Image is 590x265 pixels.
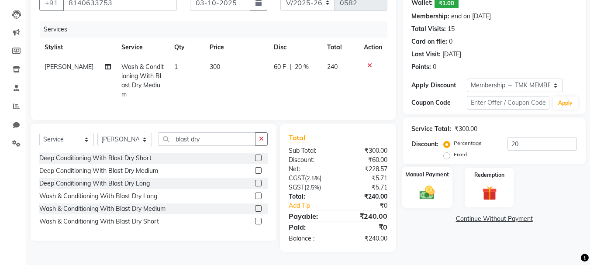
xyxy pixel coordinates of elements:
[306,184,319,191] span: 2.5%
[411,62,431,72] div: Points:
[467,96,549,110] input: Enter Offer / Coupon Code
[282,211,338,221] div: Payable:
[411,140,438,149] div: Discount:
[454,151,467,158] label: Fixed
[338,192,394,201] div: ₹240.00
[282,165,338,174] div: Net:
[204,38,269,57] th: Price
[338,165,394,174] div: ₹228.57
[433,62,436,72] div: 0
[359,38,387,57] th: Action
[405,170,449,179] label: Manual Payment
[39,217,159,226] div: Wash & Conditioning With Blast Dry Short
[289,174,305,182] span: CGST
[411,24,446,34] div: Total Visits:
[40,21,394,38] div: Services
[45,63,93,71] span: [PERSON_NAME]
[274,62,286,72] span: 60 F
[348,201,394,210] div: ₹0
[282,201,347,210] a: Add Tip
[290,62,291,72] span: |
[338,174,394,183] div: ₹5.71
[338,222,394,232] div: ₹0
[116,38,169,57] th: Service
[282,234,338,243] div: Balance :
[327,63,338,71] span: 240
[39,38,116,57] th: Stylist
[404,214,584,224] a: Continue Without Payment
[169,38,204,57] th: Qty
[39,166,158,176] div: Deep Conditioning With Blast Dry Medium
[289,133,309,142] span: Total
[39,204,166,213] div: Wash & Conditioning With Blast Dry Medium
[454,139,482,147] label: Percentage
[159,132,255,146] input: Search or Scan
[39,179,150,188] div: Deep Conditioning With Blast Dry Long
[282,146,338,155] div: Sub Total:
[411,12,449,21] div: Membership:
[210,63,220,71] span: 300
[282,222,338,232] div: Paid:
[411,98,466,107] div: Coupon Code
[411,50,441,59] div: Last Visit:
[448,24,455,34] div: 15
[338,234,394,243] div: ₹240.00
[455,124,477,134] div: ₹300.00
[121,63,164,98] span: Wash & Conditioning With Blast Dry Medium
[338,146,394,155] div: ₹300.00
[553,96,578,110] button: Apply
[269,38,322,57] th: Disc
[411,37,447,46] div: Card on file:
[39,154,152,163] div: Deep Conditioning With Blast Dry Short
[449,37,452,46] div: 0
[282,183,338,192] div: ( )
[411,81,466,90] div: Apply Discount
[307,175,320,182] span: 2.5%
[338,183,394,192] div: ₹5.71
[442,50,461,59] div: [DATE]
[295,62,309,72] span: 20 %
[415,184,439,201] img: _cash.svg
[322,38,359,57] th: Total
[282,174,338,183] div: ( )
[474,171,504,179] label: Redemption
[338,211,394,221] div: ₹240.00
[289,183,304,191] span: SGST
[39,192,157,201] div: Wash & Conditioning With Blast Dry Long
[411,124,451,134] div: Service Total:
[478,184,501,202] img: _gift.svg
[282,192,338,201] div: Total:
[282,155,338,165] div: Discount:
[174,63,178,71] span: 1
[338,155,394,165] div: ₹60.00
[451,12,491,21] div: end on [DATE]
